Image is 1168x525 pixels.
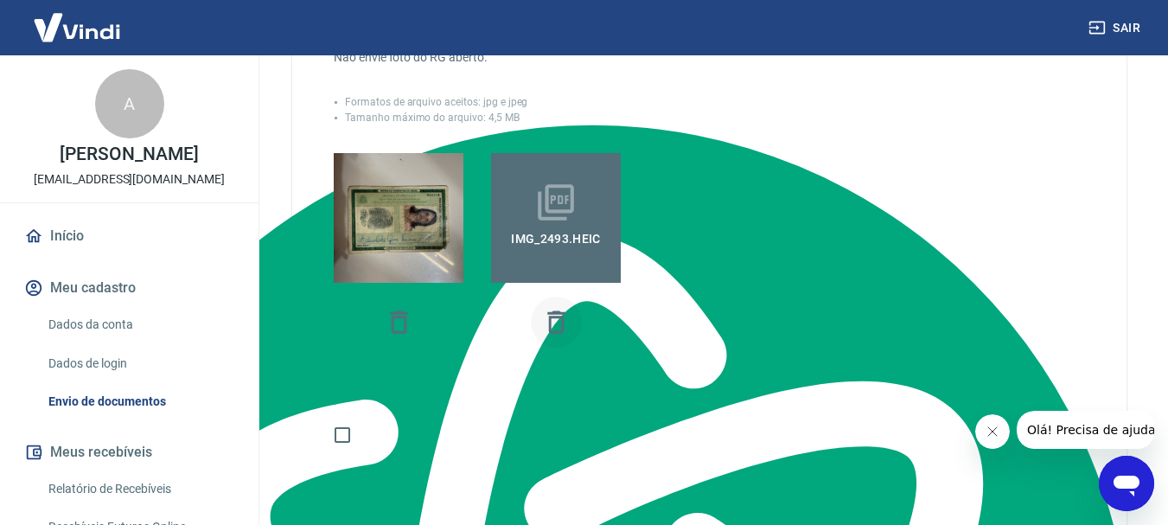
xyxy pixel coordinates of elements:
[21,1,133,54] img: Vindi
[21,217,238,255] a: Início
[21,269,238,307] button: Meu cadastro
[41,346,238,381] a: Dados de login
[1085,12,1147,44] button: Sair
[1017,411,1154,449] iframe: Mensagem da empresa
[504,224,607,255] span: IMG_2493.HEIC
[975,414,1010,449] iframe: Fechar mensagem
[345,94,527,110] p: Formatos de arquivo aceitos: jpg e jpeg
[10,12,145,26] span: Olá! Precisa de ajuda?
[34,170,225,189] p: [EMAIL_ADDRESS][DOMAIN_NAME]
[1099,456,1154,511] iframe: Botão para abrir a janela de mensagens
[41,471,238,507] a: Relatório de Recebíveis
[21,433,238,471] button: Meus recebíveis
[334,131,463,304] img: Imagem anexada
[345,110,520,125] p: Tamanho máximo do arquivo: 4,5 MB
[95,69,164,138] div: A
[41,384,238,419] a: Envio de documentos
[60,145,198,163] p: [PERSON_NAME]
[41,307,238,343] a: Dados da conta
[491,153,621,283] label: IMG_2493.HEIC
